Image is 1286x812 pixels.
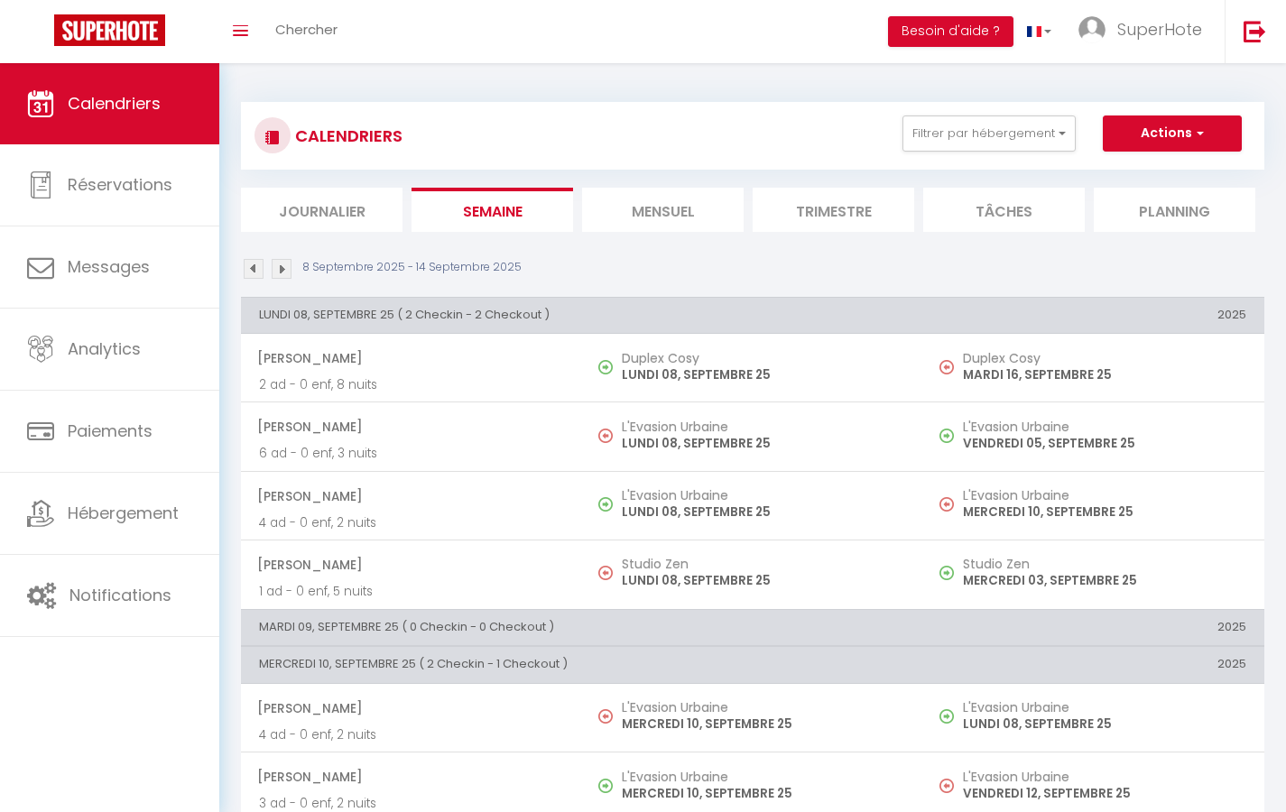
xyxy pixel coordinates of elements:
th: MARDI 09, SEPTEMBRE 25 ( 0 Checkin - 0 Checkout ) [241,609,923,645]
li: Journalier [241,188,402,232]
th: LUNDI 08, SEPTEMBRE 25 ( 2 Checkin - 2 Checkout ) [241,297,923,333]
span: Réservations [68,173,172,196]
span: [PERSON_NAME] [257,341,564,375]
li: Trimestre [753,188,914,232]
p: MERCREDI 10, SEPTEMBRE 25 [622,715,905,734]
h5: Duplex Cosy [622,351,905,365]
p: 4 ad - 0 enf, 2 nuits [259,513,564,532]
button: Besoin d'aide ? [888,16,1013,47]
li: Semaine [412,188,573,232]
span: [PERSON_NAME] [257,548,564,582]
img: NO IMAGE [939,709,954,724]
h5: Duplex Cosy [963,351,1246,365]
li: Planning [1094,188,1255,232]
p: 1 ad - 0 enf, 5 nuits [259,582,564,601]
img: NO IMAGE [939,779,954,793]
th: 2025 [923,647,1264,683]
li: Tâches [923,188,1085,232]
h5: Studio Zen [622,557,905,571]
span: Messages [68,255,150,278]
img: NO IMAGE [939,360,954,374]
span: SuperHote [1117,18,1202,41]
p: LUNDI 08, SEPTEMBRE 25 [963,715,1246,734]
p: 8 Septembre 2025 - 14 Septembre 2025 [302,259,522,276]
img: NO IMAGE [939,429,954,443]
h5: L'Evasion Urbaine [963,700,1246,715]
p: LUNDI 08, SEPTEMBRE 25 [622,365,905,384]
span: [PERSON_NAME] [257,479,564,513]
h5: L'Evasion Urbaine [622,700,905,715]
p: VENDREDI 12, SEPTEMBRE 25 [963,784,1246,803]
img: Super Booking [54,14,165,46]
span: Notifications [69,584,171,606]
p: 4 ad - 0 enf, 2 nuits [259,725,564,744]
p: LUNDI 08, SEPTEMBRE 25 [622,571,905,590]
h5: L'Evasion Urbaine [622,770,905,784]
h5: L'Evasion Urbaine [622,488,905,503]
p: MERCREDI 03, SEPTEMBRE 25 [963,571,1246,590]
img: NO IMAGE [598,709,613,724]
p: MARDI 16, SEPTEMBRE 25 [963,365,1246,384]
p: VENDREDI 05, SEPTEMBRE 25 [963,434,1246,453]
img: ... [1078,16,1106,43]
span: Paiements [68,420,153,442]
h5: L'Evasion Urbaine [963,488,1246,503]
span: [PERSON_NAME] [257,410,564,444]
img: NO IMAGE [598,429,613,443]
span: Analytics [68,337,141,360]
th: MERCREDI 10, SEPTEMBRE 25 ( 2 Checkin - 1 Checkout ) [241,647,923,683]
p: MERCREDI 10, SEPTEMBRE 25 [963,503,1246,521]
span: Calendriers [68,92,161,115]
img: logout [1244,20,1266,42]
p: LUNDI 08, SEPTEMBRE 25 [622,434,905,453]
span: [PERSON_NAME] [257,760,564,794]
h5: L'Evasion Urbaine [963,770,1246,784]
img: NO IMAGE [598,566,613,580]
button: Ouvrir le widget de chat LiveChat [14,7,69,61]
p: 2 ad - 0 enf, 8 nuits [259,375,564,394]
h3: CALENDRIERS [291,115,402,156]
p: 6 ad - 0 enf, 3 nuits [259,444,564,463]
button: Actions [1103,115,1242,152]
p: LUNDI 08, SEPTEMBRE 25 [622,503,905,521]
span: Hébergement [68,502,179,524]
img: NO IMAGE [939,566,954,580]
img: NO IMAGE [939,497,954,512]
p: MERCREDI 10, SEPTEMBRE 25 [622,784,905,803]
th: 2025 [923,609,1264,645]
span: Chercher [275,20,338,39]
li: Mensuel [582,188,744,232]
h5: L'Evasion Urbaine [963,420,1246,434]
h5: Studio Zen [963,557,1246,571]
button: Filtrer par hébergement [902,115,1076,152]
h5: L'Evasion Urbaine [622,420,905,434]
th: 2025 [923,297,1264,333]
span: [PERSON_NAME] [257,691,564,725]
